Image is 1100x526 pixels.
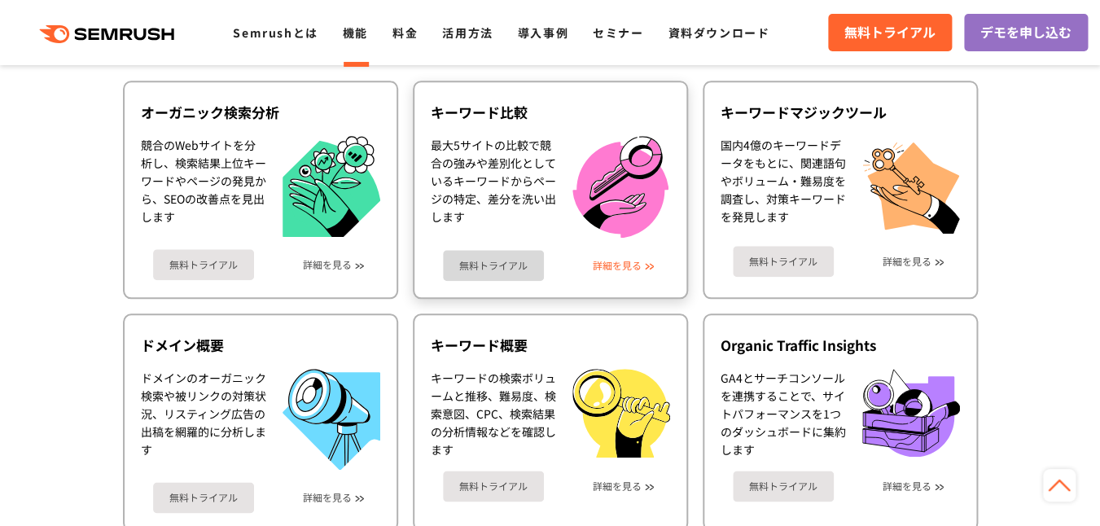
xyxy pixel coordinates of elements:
div: キーワードマジックツール [721,103,960,122]
a: 導入事例 [518,24,568,41]
a: 活用方法 [442,24,493,41]
a: 詳細を見る [303,492,352,503]
a: 無料トライアル [153,482,254,513]
a: 料金 [392,24,418,41]
a: 無料トライアル [153,249,254,280]
a: Semrushとは [233,24,318,41]
img: キーワード概要 [572,369,670,458]
a: 詳細を見る [593,260,642,271]
div: オーガニック検索分析 [141,103,380,122]
div: 最大5サイトの比較で競合の強みや差別化としているキーワードからページの特定、差分を洗い出します [431,136,556,238]
img: Organic Traffic Insights [862,369,960,457]
a: 無料トライアル [443,471,544,502]
div: キーワード概要 [431,335,670,355]
a: セミナー [593,24,643,41]
a: 無料トライアル [733,246,834,277]
div: ドメイン概要 [141,335,380,355]
div: 競合のWebサイトを分析し、検索結果上位キーワードやページの発見から、SEOの改善点を見出します [141,136,266,238]
div: 国内4億のキーワードデータをもとに、関連語句やボリューム・難易度を調査し、対策キーワードを発見します [721,136,846,234]
a: 資料ダウンロード [668,24,769,41]
a: 詳細を見る [883,256,931,267]
a: デモを申し込む [964,14,1088,51]
span: 無料トライアル [844,22,936,43]
a: 詳細を見る [593,480,642,492]
img: キーワードマジックツール [862,136,960,234]
a: 詳細を見る [883,480,931,492]
div: Organic Traffic Insights [721,335,960,355]
div: キーワードの検索ボリュームと推移、難易度、検索意図、CPC、検索結果の分析情報などを確認します [431,369,556,458]
div: ドメインのオーガニック検索や被リンクの対策状況、リスティング広告の出稿を網羅的に分析します [141,369,266,470]
a: 無料トライアル [828,14,952,51]
a: 無料トライアル [443,250,544,281]
div: キーワード比較 [431,103,670,122]
div: GA4とサーチコンソールを連携することで、サイトパフォーマンスを1つのダッシュボードに集約します [721,369,846,458]
a: 機能 [343,24,368,41]
a: 無料トライアル [733,471,834,502]
span: デモを申し込む [980,22,1072,43]
img: ドメイン概要 [283,369,380,470]
img: オーガニック検索分析 [283,136,380,238]
a: 詳細を見る [303,259,352,270]
img: キーワード比較 [572,136,668,238]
